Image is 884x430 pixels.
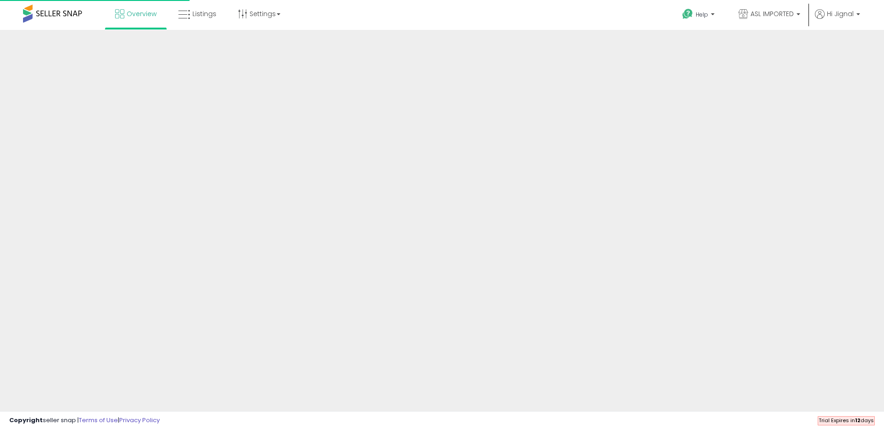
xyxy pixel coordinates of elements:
[815,9,860,30] a: Hi Jignal
[675,1,724,30] a: Help
[827,9,854,18] span: Hi Jignal
[127,9,157,18] span: Overview
[750,9,794,18] span: ASL IMPORTED
[192,9,216,18] span: Listings
[682,8,693,20] i: Get Help
[696,11,708,18] span: Help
